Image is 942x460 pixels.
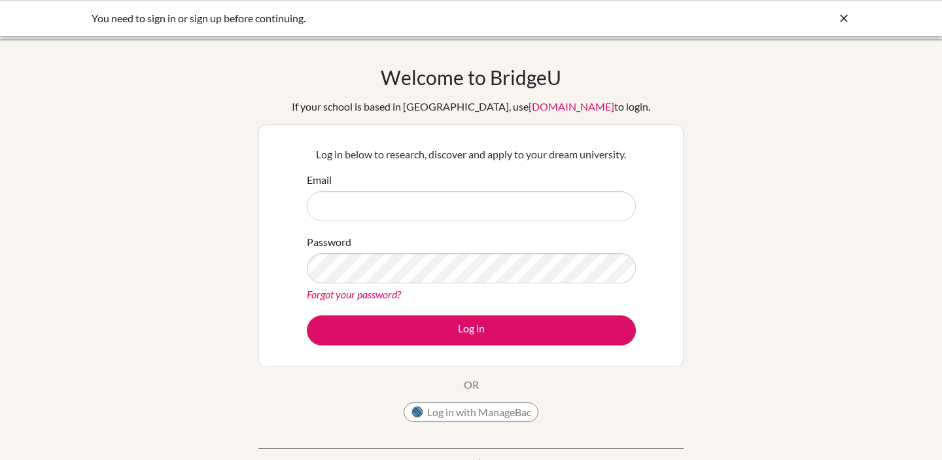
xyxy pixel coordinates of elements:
a: Forgot your password? [307,288,401,300]
label: Email [307,172,332,188]
button: Log in with ManageBac [404,402,538,422]
button: Log in [307,315,636,345]
p: OR [464,377,479,393]
div: If your school is based in [GEOGRAPHIC_DATA], use to login. [292,99,650,115]
label: Password [307,234,351,250]
p: Log in below to research, discover and apply to your dream university. [307,147,636,162]
div: You need to sign in or sign up before continuing. [92,10,654,26]
a: [DOMAIN_NAME] [529,100,614,113]
h1: Welcome to BridgeU [381,65,561,89]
